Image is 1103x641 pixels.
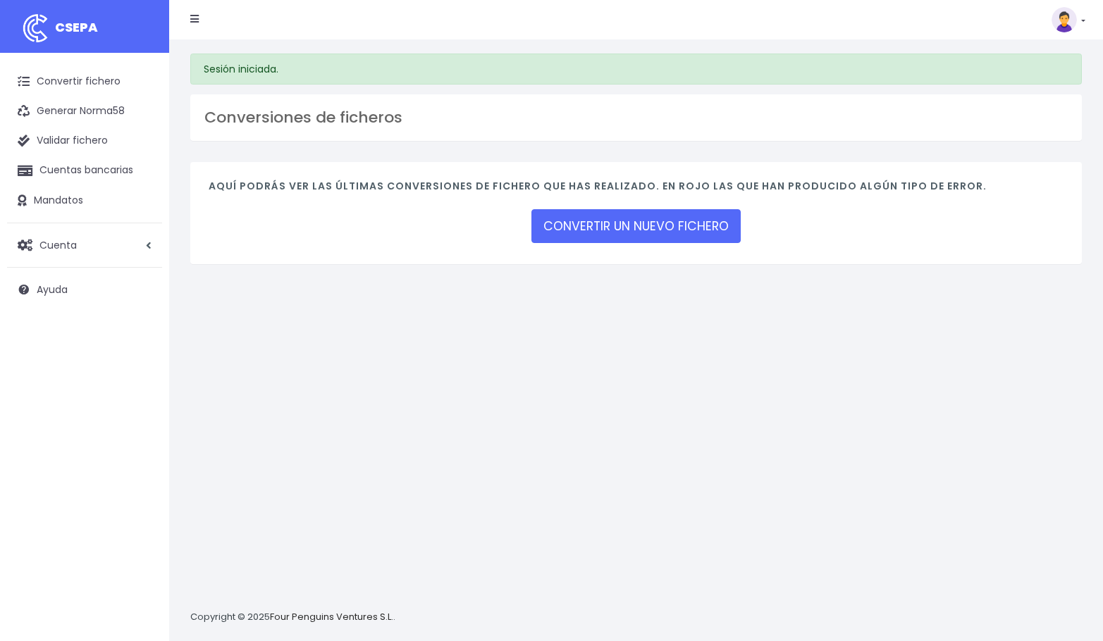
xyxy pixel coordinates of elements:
[1052,7,1077,32] img: profile
[270,610,393,623] a: Four Penguins Ventures S.L.
[7,126,162,156] a: Validar fichero
[7,186,162,216] a: Mandatos
[55,18,98,36] span: CSEPA
[190,54,1082,85] div: Sesión iniciada.
[209,180,1064,199] h4: Aquí podrás ver las últimas conversiones de fichero que has realizado. En rojo las que han produc...
[37,282,68,297] span: Ayuda
[7,156,162,185] a: Cuentas bancarias
[7,97,162,126] a: Generar Norma58
[18,11,53,46] img: logo
[39,237,77,251] span: Cuenta
[7,230,162,260] a: Cuenta
[204,108,1068,127] h3: Conversiones de ficheros
[190,610,395,625] p: Copyright © 2025 .
[7,275,162,304] a: Ayuda
[7,67,162,97] a: Convertir fichero
[531,209,741,243] a: CONVERTIR UN NUEVO FICHERO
